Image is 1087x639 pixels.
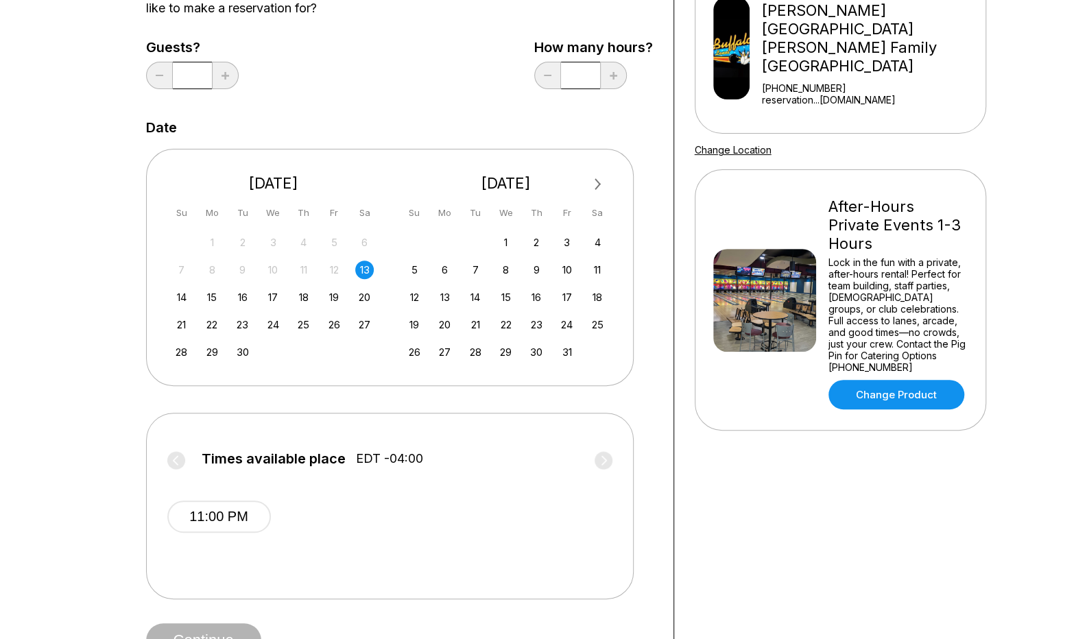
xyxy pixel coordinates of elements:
[588,288,607,306] div: Choose Saturday, October 18th, 2025
[171,232,377,361] div: month 2025-09
[713,249,816,352] img: After-Hours Private Events 1-3 Hours
[202,451,346,466] span: Times available place
[325,261,344,279] div: Not available Friday, September 12th, 2025
[527,233,546,252] div: Choose Thursday, October 2nd, 2025
[294,288,313,306] div: Choose Thursday, September 18th, 2025
[405,315,424,334] div: Choose Sunday, October 19th, 2025
[264,204,283,222] div: We
[497,233,515,252] div: Choose Wednesday, October 1st, 2025
[527,315,546,334] div: Choose Thursday, October 23rd, 2025
[203,315,222,334] div: Choose Monday, September 22nd, 2025
[558,233,576,252] div: Choose Friday, October 3rd, 2025
[405,204,424,222] div: Su
[435,315,454,334] div: Choose Monday, October 20th, 2025
[403,232,609,361] div: month 2025-10
[466,261,485,279] div: Choose Tuesday, October 7th, 2025
[325,204,344,222] div: Fr
[146,40,239,55] label: Guests?
[466,315,485,334] div: Choose Tuesday, October 21st, 2025
[233,315,252,334] div: Choose Tuesday, September 23rd, 2025
[203,261,222,279] div: Not available Monday, September 8th, 2025
[233,343,252,361] div: Choose Tuesday, September 30th, 2025
[172,315,191,334] div: Choose Sunday, September 21st, 2025
[558,204,576,222] div: Fr
[466,204,485,222] div: Tu
[264,315,283,334] div: Choose Wednesday, September 24th, 2025
[294,261,313,279] div: Not available Thursday, September 11th, 2025
[325,288,344,306] div: Choose Friday, September 19th, 2025
[172,288,191,306] div: Choose Sunday, September 14th, 2025
[527,343,546,361] div: Choose Thursday, October 30th, 2025
[325,233,344,252] div: Not available Friday, September 5th, 2025
[203,288,222,306] div: Choose Monday, September 15th, 2025
[405,288,424,306] div: Choose Sunday, October 12th, 2025
[264,233,283,252] div: Not available Wednesday, September 3rd, 2025
[355,204,374,222] div: Sa
[588,315,607,334] div: Choose Saturday, October 25th, 2025
[588,233,607,252] div: Choose Saturday, October 4th, 2025
[294,233,313,252] div: Not available Thursday, September 4th, 2025
[435,261,454,279] div: Choose Monday, October 6th, 2025
[167,174,380,193] div: [DATE]
[167,501,271,533] button: 11:00 PM
[405,261,424,279] div: Choose Sunday, October 5th, 2025
[762,82,979,94] div: [PHONE_NUMBER]
[355,288,374,306] div: Choose Saturday, September 20th, 2025
[294,315,313,334] div: Choose Thursday, September 25th, 2025
[325,315,344,334] div: Choose Friday, September 26th, 2025
[435,288,454,306] div: Choose Monday, October 13th, 2025
[828,256,968,373] div: Lock in the fun with a private, after-hours rental! Perfect for team building, staff parties, [DE...
[497,288,515,306] div: Choose Wednesday, October 15th, 2025
[587,173,609,195] button: Next Month
[294,204,313,222] div: Th
[695,144,772,156] a: Change Location
[828,380,964,409] a: Change Product
[466,288,485,306] div: Choose Tuesday, October 14th, 2025
[435,343,454,361] div: Choose Monday, October 27th, 2025
[828,197,968,253] div: After-Hours Private Events 1-3 Hours
[172,261,191,279] div: Not available Sunday, September 7th, 2025
[497,261,515,279] div: Choose Wednesday, October 8th, 2025
[203,204,222,222] div: Mo
[264,288,283,306] div: Choose Wednesday, September 17th, 2025
[497,343,515,361] div: Choose Wednesday, October 29th, 2025
[527,288,546,306] div: Choose Thursday, October 16th, 2025
[203,343,222,361] div: Choose Monday, September 29th, 2025
[527,261,546,279] div: Choose Thursday, October 9th, 2025
[356,451,423,466] span: EDT -04:00
[558,288,576,306] div: Choose Friday, October 17th, 2025
[203,233,222,252] div: Not available Monday, September 1st, 2025
[146,120,177,135] label: Date
[588,204,607,222] div: Sa
[355,315,374,334] div: Choose Saturday, September 27th, 2025
[233,233,252,252] div: Not available Tuesday, September 2nd, 2025
[264,261,283,279] div: Not available Wednesday, September 10th, 2025
[233,204,252,222] div: Tu
[558,343,576,361] div: Choose Friday, October 31st, 2025
[355,261,374,279] div: Choose Saturday, September 13th, 2025
[497,315,515,334] div: Choose Wednesday, October 22nd, 2025
[172,204,191,222] div: Su
[497,204,515,222] div: We
[762,1,979,75] div: [PERSON_NAME][GEOGRAPHIC_DATA] [PERSON_NAME] Family [GEOGRAPHIC_DATA]
[558,315,576,334] div: Choose Friday, October 24th, 2025
[233,261,252,279] div: Not available Tuesday, September 9th, 2025
[527,204,546,222] div: Th
[762,94,979,106] a: reservation...[DOMAIN_NAME]
[435,204,454,222] div: Mo
[588,261,607,279] div: Choose Saturday, October 11th, 2025
[466,343,485,361] div: Choose Tuesday, October 28th, 2025
[172,343,191,361] div: Choose Sunday, September 28th, 2025
[355,233,374,252] div: Not available Saturday, September 6th, 2025
[400,174,612,193] div: [DATE]
[534,40,653,55] label: How many hours?
[405,343,424,361] div: Choose Sunday, October 26th, 2025
[558,261,576,279] div: Choose Friday, October 10th, 2025
[233,288,252,306] div: Choose Tuesday, September 16th, 2025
